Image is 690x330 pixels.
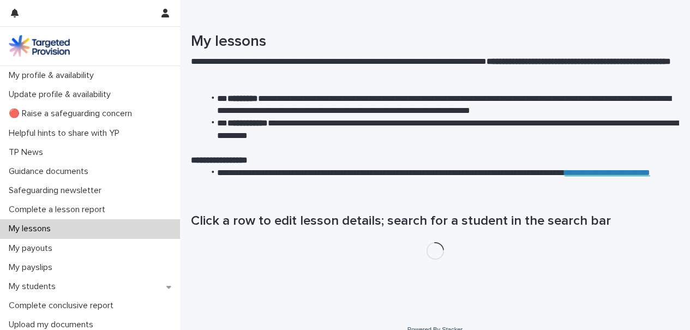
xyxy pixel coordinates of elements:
p: 🔴 Raise a safeguarding concern [4,109,141,119]
p: TP News [4,147,52,158]
p: My payslips [4,262,61,273]
p: Update profile & availability [4,89,119,100]
p: Complete conclusive report [4,301,122,311]
p: My payouts [4,243,61,254]
p: Safeguarding newsletter [4,185,110,196]
p: Upload my documents [4,320,102,330]
p: My lessons [4,224,59,234]
p: Complete a lesson report [4,205,114,215]
h1: Click a row to edit lesson details; search for a student in the search bar [191,213,679,229]
img: M5nRWzHhSzIhMunXDL62 [9,35,70,57]
p: Helpful hints to share with YP [4,128,128,139]
p: My profile & availability [4,70,103,81]
p: Guidance documents [4,166,97,177]
p: My students [4,281,64,292]
h1: My lessons [191,33,679,51]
